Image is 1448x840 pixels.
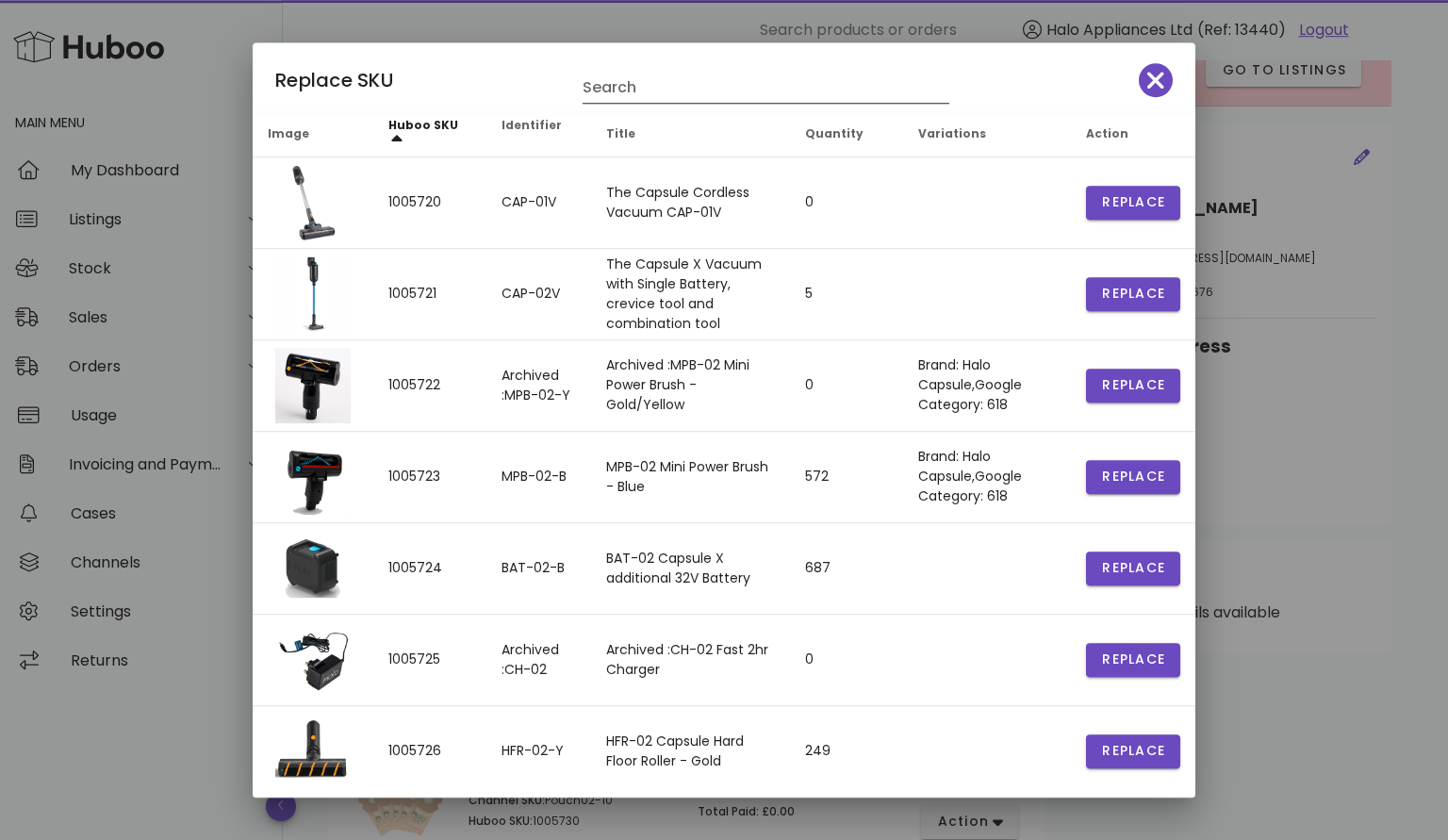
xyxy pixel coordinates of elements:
span: Replace [1101,558,1165,578]
th: Quantity [790,112,903,157]
td: 572 [790,432,903,523]
td: 1005726 [373,706,486,798]
span: Image [268,125,309,141]
td: 0 [790,615,903,706]
td: 1005723 [373,432,486,523]
button: Replace [1086,186,1180,220]
td: Archived :MPB-02 Mini Power Brush - Gold/Yellow [591,340,791,432]
td: MPB-02 Mini Power Brush - Blue [591,432,791,523]
td: HFR-02 Capsule Hard Floor Roller - Gold [591,706,791,798]
td: 0 [790,340,903,432]
span: Replace [1101,741,1165,761]
td: BAT-02 Capsule X additional 32V Battery [591,523,791,615]
span: Replace [1101,284,1165,304]
span: Quantity [805,125,864,141]
td: CAP-01V [486,157,591,249]
td: 1005720 [373,157,486,249]
td: Brand: Halo Capsule,Google Category: 618 [903,432,1071,523]
span: Action [1086,125,1128,141]
div: Replace SKU [253,42,1195,112]
span: Replace [1101,467,1165,486]
th: Image [253,112,373,157]
td: MPB-02-B [486,432,591,523]
button: Replace [1086,460,1180,494]
td: Archived :MPB-02-Y [486,340,591,432]
td: Archived :CH-02 [486,615,591,706]
td: BAT-02-B [486,523,591,615]
td: CAP-02V [486,249,591,340]
button: Replace [1086,369,1180,403]
th: Identifier: Not sorted. Activate to sort ascending. [486,112,591,157]
span: Replace [1101,192,1165,212]
span: Variations [918,125,986,141]
td: The Capsule X Vacuum with Single Battery, crevice tool and combination tool [591,249,791,340]
td: Archived :CH-02 Fast 2hr Charger [591,615,791,706]
th: Title: Not sorted. Activate to sort ascending. [591,112,791,157]
td: HFR-02-Y [486,706,591,798]
td: The Capsule Cordless Vacuum CAP-01V [591,157,791,249]
td: 5 [790,249,903,340]
button: Replace [1086,552,1180,585]
td: 1005722 [373,340,486,432]
button: Replace [1086,643,1180,677]
td: 1005721 [373,249,486,340]
span: Replace [1101,650,1165,669]
td: 0 [790,157,903,249]
td: 1005724 [373,523,486,615]
td: 1005725 [373,615,486,706]
span: Title [606,125,635,141]
button: Replace [1086,734,1180,768]
span: Identifier [502,117,562,133]
td: Brand: Halo Capsule,Google Category: 618 [903,340,1071,432]
span: Huboo SKU [388,117,458,133]
th: Action [1071,112,1195,157]
th: Variations [903,112,1071,157]
span: Replace [1101,375,1165,395]
td: 249 [790,706,903,798]
button: Replace [1086,277,1180,311]
th: Huboo SKU: Sorted ascending. Activate to sort descending. [373,112,486,157]
td: 687 [790,523,903,615]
